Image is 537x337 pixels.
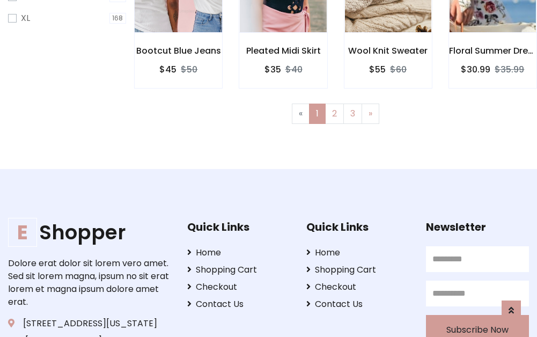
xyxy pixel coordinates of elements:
label: XL [21,12,30,25]
p: Dolore erat dolor sit lorem vero amet. Sed sit lorem magna, ipsum no sit erat lorem et magna ipsu... [8,257,171,309]
span: » [369,107,372,120]
h6: $30.99 [461,64,490,75]
a: Next [362,104,379,124]
h6: Floral Summer Dress [449,46,536,56]
h6: $45 [159,64,176,75]
nav: Page navigation [142,104,529,124]
h1: Shopper [8,221,171,244]
del: $50 [181,63,197,76]
h6: Bootcut Blue Jeans [135,46,222,56]
a: Shopping Cart [306,263,409,276]
h6: $55 [369,64,386,75]
a: 3 [343,104,362,124]
h6: Pleated Midi Skirt [239,46,327,56]
h6: $35 [264,64,281,75]
h6: Wool Knit Sweater [344,46,432,56]
h5: Quick Links [187,221,290,233]
del: $40 [285,63,303,76]
a: Shopping Cart [187,263,290,276]
h5: Quick Links [306,221,409,233]
h5: Newsletter [426,221,529,233]
a: EShopper [8,221,171,244]
a: 1 [309,104,326,124]
a: Checkout [187,281,290,294]
a: Checkout [306,281,409,294]
p: [STREET_ADDRESS][US_STATE] [8,317,171,330]
span: E [8,218,37,247]
a: Contact Us [306,298,409,311]
a: 2 [325,104,344,124]
a: Contact Us [187,298,290,311]
del: $35.99 [495,63,524,76]
a: Home [306,246,409,259]
del: $60 [390,63,407,76]
span: 168 [109,13,127,24]
a: Home [187,246,290,259]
